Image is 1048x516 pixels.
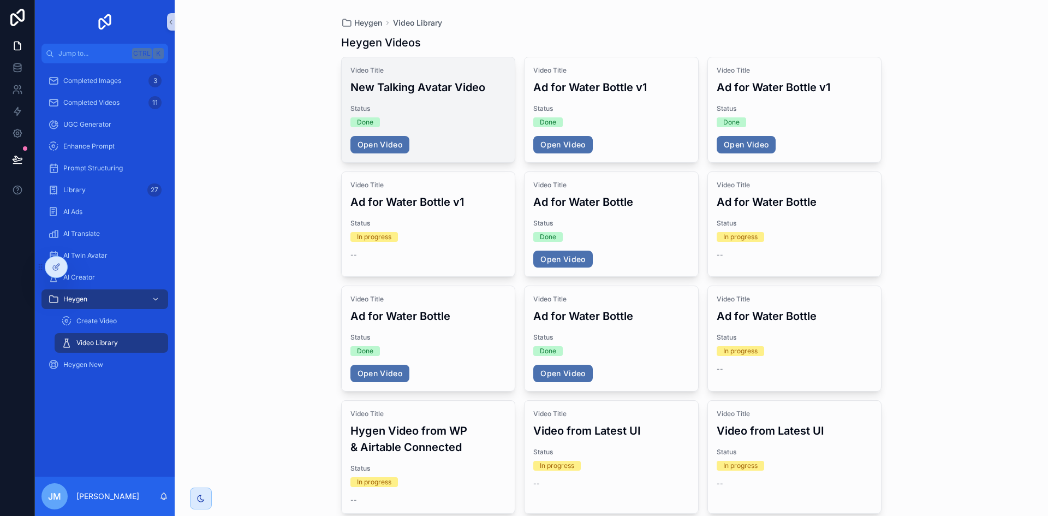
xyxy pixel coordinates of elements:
[357,346,373,356] div: Done
[63,360,103,369] span: Heygen New
[723,461,758,471] div: In progress
[350,251,357,259] span: --
[63,142,115,151] span: Enhance Prompt
[717,251,723,259] span: --
[76,317,117,325] span: Create Video
[354,17,382,28] span: Heygen
[350,365,410,382] a: Open Video
[63,295,87,304] span: Heygen
[63,251,108,260] span: AI Twin Avatar
[723,346,758,356] div: In progress
[533,295,689,304] span: Video Title
[41,202,168,222] a: AI Ads
[524,57,699,163] a: Video TitleAd for Water Bottle v1StatusDoneOpen Video
[524,400,699,514] a: Video TitleVideo from Latest UIStatusIn progress--
[350,181,507,189] span: Video Title
[350,410,507,418] span: Video Title
[63,164,123,173] span: Prompt Structuring
[41,289,168,309] a: Heygen
[148,96,162,109] div: 11
[533,479,540,488] span: --
[540,117,556,127] div: Done
[533,448,689,456] span: Status
[717,219,873,228] span: Status
[717,181,873,189] span: Video Title
[96,13,114,31] img: App logo
[717,66,873,75] span: Video Title
[717,194,873,210] h3: Ad for Water Bottle
[41,93,168,112] a: Completed Videos11
[41,115,168,134] a: UGC Generator
[707,57,882,163] a: Video TitleAd for Water Bottle v1StatusDoneOpen Video
[35,63,175,389] div: scrollable content
[341,286,516,392] a: Video TitleAd for Water BottleStatusDoneOpen Video
[533,136,593,153] a: Open Video
[55,333,168,353] a: Video Library
[350,66,507,75] span: Video Title
[48,490,61,503] span: JM
[357,232,391,242] div: In progress
[154,49,163,58] span: K
[357,117,373,127] div: Done
[533,219,689,228] span: Status
[76,339,118,347] span: Video Library
[41,246,168,265] a: AI Twin Avatar
[76,491,139,502] p: [PERSON_NAME]
[723,117,740,127] div: Done
[707,400,882,514] a: Video TitleVideo from Latest UIStatusIn progress--
[717,479,723,488] span: --
[350,423,507,455] h3: Hygen Video from WP & Airtable Connected
[717,308,873,324] h3: Ad for Water Bottle
[350,308,507,324] h3: Ad for Water Bottle
[533,410,689,418] span: Video Title
[717,104,873,113] span: Status
[357,477,391,487] div: In progress
[41,137,168,156] a: Enhance Prompt
[717,365,723,373] span: --
[350,496,357,505] span: --
[707,286,882,392] a: Video TitleAd for Water BottleStatusIn progress--
[533,194,689,210] h3: Ad for Water Bottle
[350,194,507,210] h3: Ad for Water Bottle v1
[63,186,86,194] span: Library
[63,76,121,85] span: Completed Images
[393,17,442,28] span: Video Library
[717,448,873,456] span: Status
[341,17,382,28] a: Heygen
[341,35,421,50] h1: Heygen Videos
[717,423,873,439] h3: Video from Latest UI
[350,464,507,473] span: Status
[148,74,162,87] div: 3
[63,229,100,238] span: AI Translate
[350,219,507,228] span: Status
[350,333,507,342] span: Status
[540,346,556,356] div: Done
[341,57,516,163] a: Video TitleNew Talking Avatar VideoStatusDoneOpen Video
[717,333,873,342] span: Status
[717,136,776,153] a: Open Video
[717,79,873,96] h3: Ad for Water Bottle v1
[63,273,95,282] span: AI Creator
[540,232,556,242] div: Done
[63,120,111,129] span: UGC Generator
[533,181,689,189] span: Video Title
[147,183,162,197] div: 27
[533,104,689,113] span: Status
[41,180,168,200] a: Library27
[350,104,507,113] span: Status
[58,49,128,58] span: Jump to...
[524,286,699,392] a: Video TitleAd for Water BottleStatusDoneOpen Video
[41,224,168,244] a: AI Translate
[533,79,689,96] h3: Ad for Water Bottle v1
[41,355,168,375] a: Heygen New
[533,251,593,268] a: Open Video
[707,171,882,277] a: Video TitleAd for Water BottleStatusIn progress--
[41,158,168,178] a: Prompt Structuring
[540,461,574,471] div: In progress
[350,295,507,304] span: Video Title
[63,207,82,216] span: AI Ads
[533,365,593,382] a: Open Video
[723,232,758,242] div: In progress
[55,311,168,331] a: Create Video
[341,171,516,277] a: Video TitleAd for Water Bottle v1StatusIn progress--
